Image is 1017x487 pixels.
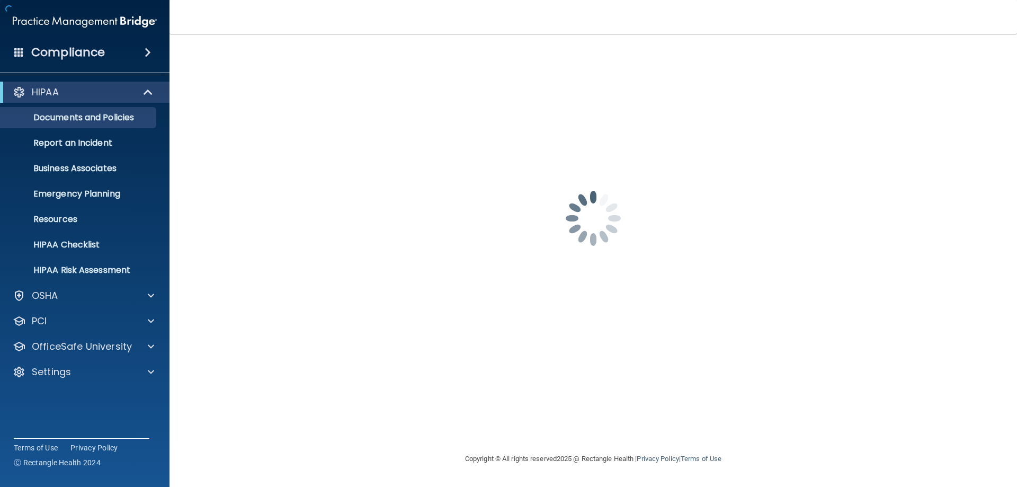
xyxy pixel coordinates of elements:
[14,457,101,468] span: Ⓒ Rectangle Health 2024
[13,289,154,302] a: OSHA
[7,240,151,250] p: HIPAA Checklist
[637,455,679,463] a: Privacy Policy
[32,340,132,353] p: OfficeSafe University
[13,315,154,327] a: PCI
[7,189,151,199] p: Emergency Planning
[14,442,58,453] a: Terms of Use
[32,366,71,378] p: Settings
[32,315,47,327] p: PCI
[13,366,154,378] a: Settings
[13,11,157,32] img: PMB logo
[7,163,151,174] p: Business Associates
[7,265,151,276] p: HIPAA Risk Assessment
[70,442,118,453] a: Privacy Policy
[32,289,58,302] p: OSHA
[13,86,154,99] a: HIPAA
[13,340,154,353] a: OfficeSafe University
[681,455,721,463] a: Terms of Use
[7,214,151,225] p: Resources
[400,442,787,476] div: Copyright © All rights reserved 2025 @ Rectangle Health | |
[540,165,646,271] img: spinner.e123f6fc.gif
[7,138,151,148] p: Report an Incident
[7,112,151,123] p: Documents and Policies
[32,86,59,99] p: HIPAA
[31,45,105,60] h4: Compliance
